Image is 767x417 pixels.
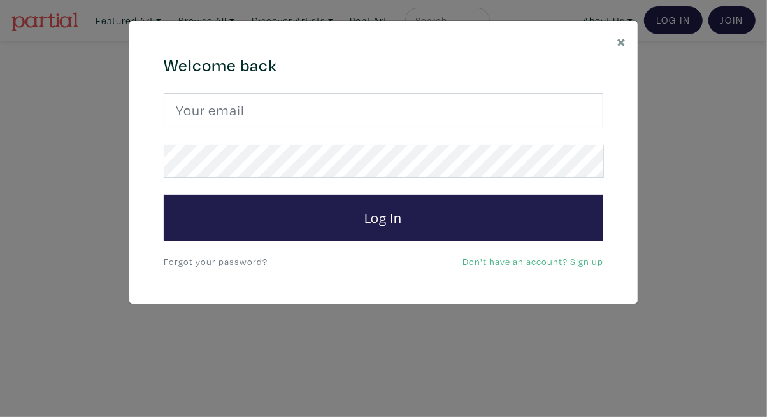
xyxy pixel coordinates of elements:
a: Don't have an account? Sign up [462,255,603,267]
button: Log In [164,195,603,241]
a: Forgot your password? [164,255,268,267]
button: Close [605,21,638,61]
span: × [617,30,626,52]
h4: Welcome back [164,55,603,76]
input: Your email [164,93,603,127]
